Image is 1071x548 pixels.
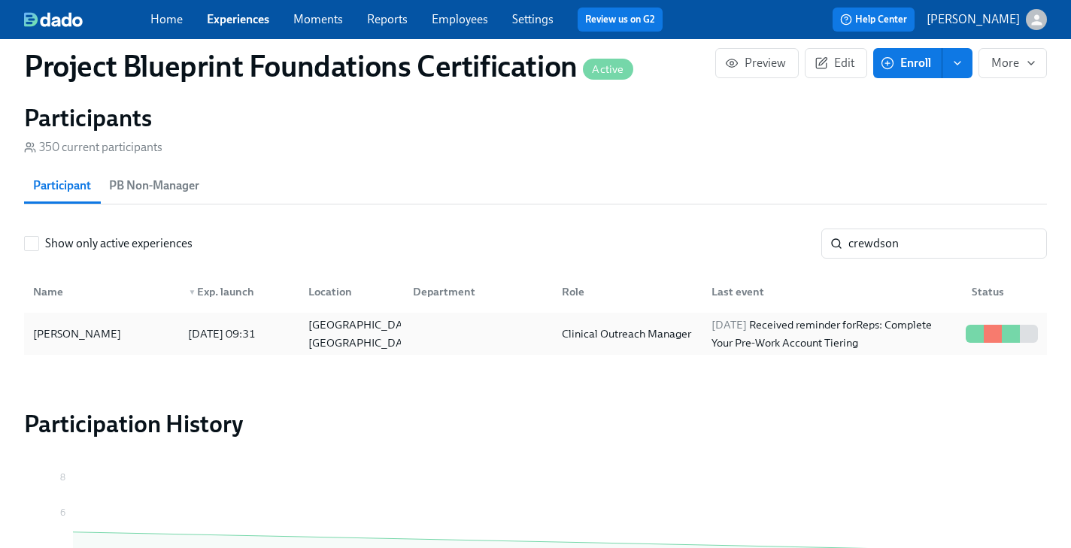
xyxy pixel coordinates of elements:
div: Department [407,283,550,301]
button: [PERSON_NAME] [927,9,1047,30]
span: Enroll [884,56,931,71]
div: [PERSON_NAME] [27,325,127,343]
button: enroll [942,48,972,78]
a: Moments [293,12,343,26]
span: Preview [728,56,786,71]
div: [PERSON_NAME][DATE] 09:31[US_STATE][GEOGRAPHIC_DATA] [GEOGRAPHIC_DATA] [GEOGRAPHIC_DATA]Clinical ... [24,313,1047,355]
div: ▼Exp. launch [176,277,296,307]
p: [PERSON_NAME] [927,11,1020,28]
button: Review us on G2 [578,8,663,32]
span: Edit [818,56,854,71]
span: [DATE] [711,318,747,332]
span: PB Non-Manager [109,175,199,196]
div: Name [27,283,176,301]
div: 350 current participants [24,139,162,156]
tspan: 8 [60,472,65,483]
div: Location [302,283,401,301]
a: Experiences [207,12,269,26]
span: Participant [33,175,91,196]
h1: Project Blueprint Foundations Certification [24,48,633,84]
div: Status [960,277,1044,307]
div: Status [966,283,1044,301]
div: [US_STATE][GEOGRAPHIC_DATA] [GEOGRAPHIC_DATA] [GEOGRAPHIC_DATA] [302,298,425,370]
div: Last event [705,283,960,301]
button: Preview [715,48,799,78]
div: Department [401,277,550,307]
span: More [991,56,1034,71]
button: Edit [805,48,867,78]
div: Clinical Outreach Manager [556,325,699,343]
span: Show only active experiences [45,235,193,252]
div: Exp. launch [182,283,296,301]
a: Review us on G2 [585,12,655,27]
span: ▼ [188,289,196,296]
tspan: 6 [60,507,65,518]
h2: Participants [24,103,1047,133]
div: Location [296,277,401,307]
span: Help Center [840,12,907,27]
input: Search by name [848,229,1047,259]
div: Name [27,277,176,307]
button: Help Center [833,8,915,32]
a: Reports [367,12,408,26]
h2: Participation History [24,409,1047,439]
div: Role [556,283,699,301]
button: More [978,48,1047,78]
a: Settings [512,12,554,26]
div: [DATE] 09:31 [182,325,296,343]
a: Home [150,12,183,26]
div: Role [550,277,699,307]
span: Active [583,64,633,75]
button: Enroll [873,48,942,78]
div: Received reminder for Reps: Complete Your Pre-Work Account Tiering [705,316,960,352]
img: dado [24,12,83,27]
a: dado [24,12,150,27]
div: Last event [699,277,960,307]
a: Employees [432,12,488,26]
